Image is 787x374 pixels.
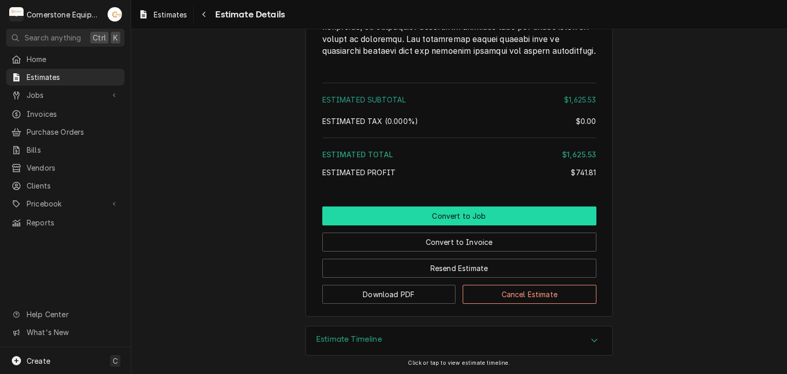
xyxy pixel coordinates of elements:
[27,309,118,320] span: Help Center
[27,54,119,65] span: Home
[6,69,125,86] a: Estimates
[6,106,125,122] a: Invoices
[108,7,122,22] div: Andrew Buigues's Avatar
[6,324,125,341] a: Go to What's New
[322,168,396,177] span: Estimated Profit
[6,177,125,194] a: Clients
[322,149,596,160] div: Estimated Total
[27,144,119,155] span: Bills
[196,6,212,23] button: Navigate back
[108,7,122,22] div: AB
[6,87,125,103] a: Go to Jobs
[322,167,596,178] div: Estimated Profit
[564,94,596,105] div: $1,625.53
[571,167,596,178] div: $741.81
[322,94,596,105] div: Estimated Subtotal
[212,8,285,22] span: Estimate Details
[6,141,125,158] a: Bills
[93,32,106,43] span: Ctrl
[322,79,596,185] div: Amount Summary
[322,225,596,252] div: Button Group Row
[576,116,596,127] div: $0.00
[9,7,24,22] div: C
[463,285,596,304] button: Cancel Estimate
[6,159,125,176] a: Vendors
[6,214,125,231] a: Reports
[27,109,119,119] span: Invoices
[27,72,119,82] span: Estimates
[25,32,81,43] span: Search anything
[322,95,406,104] span: Estimated Subtotal
[134,6,191,23] a: Estimates
[306,326,612,355] div: Accordion Header
[27,357,50,365] span: Create
[27,9,102,20] div: Cornerstone Equipment Repair, LLC
[113,356,118,366] span: C
[322,117,419,126] span: Estimated Tax ( 0.000% )
[6,29,125,47] button: Search anythingCtrlK
[27,198,104,209] span: Pricebook
[27,90,104,100] span: Jobs
[305,326,613,356] div: Estimate Timeline
[27,180,119,191] span: Clients
[322,233,596,252] button: Convert to Invoice
[6,51,125,68] a: Home
[322,206,596,304] div: Button Group
[322,206,596,225] div: Button Group Row
[322,206,596,225] button: Convert to Job
[322,150,393,159] span: Estimated Total
[322,259,596,278] button: Resend Estimate
[113,32,118,43] span: K
[6,123,125,140] a: Purchase Orders
[322,278,596,304] div: Button Group Row
[27,162,119,173] span: Vendors
[322,116,596,127] div: Estimated Tax
[27,127,119,137] span: Purchase Orders
[6,195,125,212] a: Go to Pricebook
[306,326,612,355] button: Accordion Details Expand Trigger
[322,252,596,278] div: Button Group Row
[322,285,456,304] button: Download PDF
[562,149,596,160] div: $1,625.53
[27,217,119,228] span: Reports
[27,327,118,338] span: What's New
[9,7,24,22] div: Cornerstone Equipment Repair, LLC's Avatar
[154,9,187,20] span: Estimates
[408,360,510,366] span: Click or tap to view estimate timeline.
[316,335,382,344] h3: Estimate Timeline
[6,306,125,323] a: Go to Help Center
